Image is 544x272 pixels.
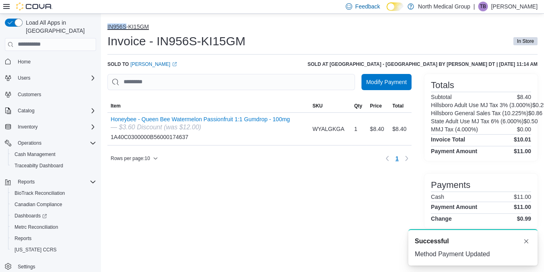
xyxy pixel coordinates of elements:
button: Dismiss toast [521,236,531,246]
a: Customers [15,90,44,99]
a: Metrc Reconciliation [11,222,61,232]
p: $0.00 [517,126,531,133]
span: Total [393,103,404,109]
span: Item [111,103,121,109]
div: Method Payment Updated [415,249,531,259]
span: Canadian Compliance [15,201,62,208]
span: Inventory [15,122,96,132]
button: Page 1 of 1 [392,152,402,165]
span: Cash Management [15,151,55,158]
h6: Hillsboro Adult Use MJ Tax 3% (3.000%) [431,102,532,108]
a: [US_STATE] CCRS [11,245,60,255]
a: Settings [15,262,38,272]
button: Inventory [2,121,99,133]
span: WYALGKGA [313,124,344,134]
span: Users [18,75,30,81]
a: Dashboards [8,210,99,221]
div: 1 [351,121,367,137]
span: Washington CCRS [11,245,96,255]
h6: Cash [431,194,444,200]
button: Catalog [15,106,38,116]
h6: State Adult Use MJ Tax 6% (6.000%) [431,118,523,124]
p: $0.86 [528,110,542,116]
button: Home [2,56,99,67]
p: | [473,2,475,11]
span: [US_STATE] CCRS [15,247,57,253]
button: Operations [15,138,45,148]
span: Traceabilty Dashboard [15,162,63,169]
span: Settings [15,261,96,271]
h4: $0.99 [517,215,531,222]
span: Catalog [18,108,34,114]
h1: Invoice - IN956S-KI15GM [107,33,246,49]
button: Modify Payment [361,74,412,90]
button: BioTrack Reconciliation [8,188,99,199]
p: $11.00 [514,194,531,200]
span: Customers [15,89,96,99]
span: Dashboards [15,213,47,219]
input: This is a search bar. As you type, the results lower in the page will automatically filter. [107,74,355,90]
button: Catalog [2,105,99,116]
a: Cash Management [11,150,59,159]
button: Reports [2,176,99,188]
h6: Hillsboro General Sales Tax (10.225%) [431,110,528,116]
span: Operations [15,138,96,148]
p: North Medical Group [418,2,470,11]
button: Item [107,99,309,112]
div: $8.40 [389,121,412,137]
button: Operations [2,137,99,149]
span: Reports [18,179,35,185]
a: [PERSON_NAME]External link [130,61,177,67]
img: Cova [16,2,53,11]
a: Canadian Compliance [11,200,65,209]
button: Settings [2,260,99,272]
span: Reports [15,177,96,187]
button: Canadian Compliance [8,199,99,210]
button: Next page [402,154,412,163]
a: Reports [11,234,35,243]
h6: Sold at [GEOGRAPHIC_DATA] - [GEOGRAPHIC_DATA] by [PERSON_NAME] DT | [DATE] 11:14 AM [307,61,538,67]
a: Traceabilty Dashboard [11,161,66,171]
span: Qty [354,103,362,109]
span: Modify Payment [366,78,407,86]
button: SKU [309,99,351,112]
h4: Invoice Total [431,136,465,143]
button: Users [15,73,34,83]
h6: Subtotal [431,94,452,100]
button: IN956S-KI15GM [107,23,149,30]
div: Sold to [107,61,177,67]
a: Dashboards [11,211,50,221]
nav: Pagination for table: MemoryTable from EuiInMemoryTable [382,152,412,165]
span: TB [480,2,486,11]
span: Dashboards [11,211,96,221]
button: Reports [8,233,99,244]
span: SKU [313,103,323,109]
span: Metrc Reconciliation [15,224,58,230]
span: Home [18,59,31,65]
button: Users [2,72,99,84]
button: Previous page [382,154,392,163]
h4: $11.00 [514,148,531,154]
span: In Store [517,38,534,45]
span: Cash Management [11,150,96,159]
button: Price [367,99,389,112]
button: Cash Management [8,149,99,160]
div: Terrah Basler [478,2,488,11]
span: Catalog [15,106,96,116]
div: — $3.60 Discount (was $12.00) [111,122,290,132]
span: Home [15,57,96,67]
span: Canadian Compliance [11,200,96,209]
button: Inventory [15,122,41,132]
button: Traceabilty Dashboard [8,160,99,171]
button: [US_STATE] CCRS [8,244,99,255]
span: Successful [415,236,449,246]
h4: Payment Amount [431,204,477,210]
button: Honeybee - Queen Bee Watermelon Passionfruit 1:1 Gumdrop - 100mg [111,116,290,122]
span: Reports [15,235,32,242]
p: $0.50 [523,118,538,124]
span: Price [370,103,382,109]
button: Customers [2,89,99,100]
span: Customers [18,91,41,98]
span: Load All Apps in [GEOGRAPHIC_DATA] [23,19,96,35]
span: Users [15,73,96,83]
